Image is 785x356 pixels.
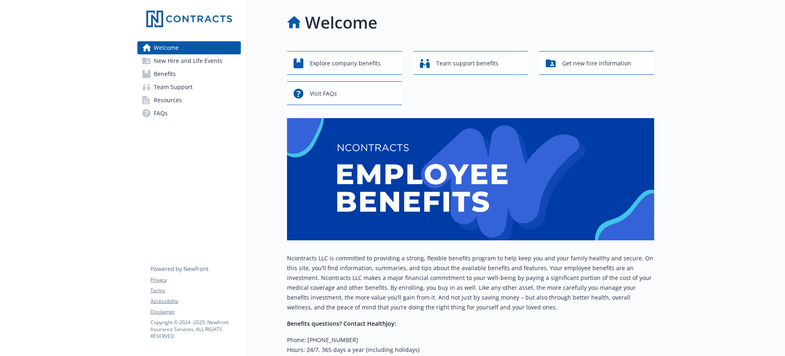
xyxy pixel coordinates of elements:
[137,67,241,81] a: Benefits
[562,56,631,71] span: Get new hire information
[436,56,498,71] span: Team support benefits
[154,67,176,81] span: Benefits
[310,86,337,101] span: Visit FAQs
[154,94,182,107] span: Resources
[150,298,240,305] a: Accessibility
[305,10,377,35] h1: Welcome
[287,81,402,105] button: Visit FAQs
[287,118,654,240] img: overview page banner
[287,345,654,355] h6: Hours: 24/7, 365 days a year (including holidays)​
[154,107,168,120] span: FAQs
[287,51,402,75] button: Explore company benefits
[154,54,222,67] span: New Hire and Life Events
[287,335,654,345] h6: Phone: [PHONE_NUMBER]
[150,276,240,284] a: Privacy
[413,51,528,75] button: Team support benefits
[150,319,240,340] p: Copyright © 2024 - 2025 , Newfront Insurance Services, ALL RIGHTS RESERVED
[137,41,241,54] a: Welcome
[287,320,396,327] strong: Benefits questions? Contact HealthJoy:
[137,94,241,107] a: Resources
[137,54,241,67] a: New Hire and Life Events
[154,41,179,54] span: Welcome
[150,308,240,316] a: Disclaimer
[310,56,381,71] span: Explore company benefits
[137,107,241,120] a: FAQs
[287,253,654,312] p: Ncontracts LLC is committed to providing a strong, flexible benefits program to help keep you and...
[150,287,240,294] a: Terms
[154,81,193,94] span: Team Support
[539,51,654,75] button: Get new hire information
[137,81,241,94] a: Team Support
